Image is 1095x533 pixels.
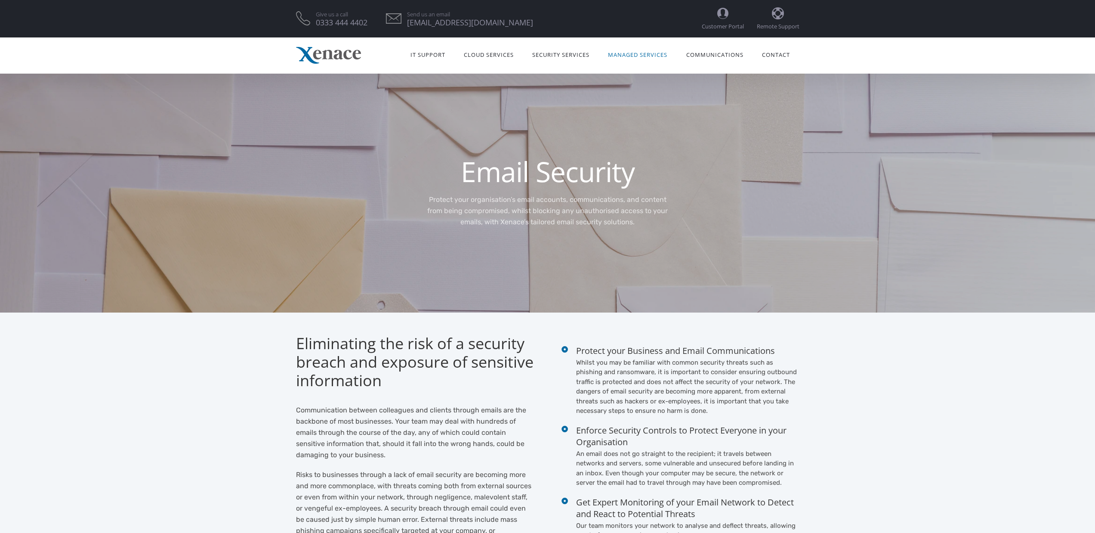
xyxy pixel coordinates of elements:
a: Managed Services [599,40,677,68]
span: Send us an email [407,12,533,17]
a: Communications [677,40,753,68]
span: Communication between colleagues and clients through emails are the backbone of most businesses. ... [296,406,526,459]
span: 0333 444 4402 [316,20,367,25]
h4: Protect your Business and Email Communications [576,345,799,356]
p: Whilst you may be familiar with common security threats such as phishing and ransomware, it is im... [576,358,799,416]
a: Send us an email [EMAIL_ADDRESS][DOMAIN_NAME] [407,12,533,25]
a: IT Support [401,40,454,68]
span: Give us a call [316,12,367,17]
span: [EMAIL_ADDRESS][DOMAIN_NAME] [407,20,533,25]
h4: Get Expert Monitoring of your Email Network to Detect and React to Potential Threats [576,496,799,520]
p: Protect your organisation’s email accounts, communications, and content from being compromised, w... [422,194,673,228]
a: Security Services [523,40,599,68]
a: Contact [753,40,799,68]
a: Give us a call 0333 444 4402 [316,12,367,25]
h2: Eliminating the risk of a security breach and exposure of sensitive information [296,334,535,390]
p: An email does not go straight to the recipient; it travels between networks and servers, some vul... [576,449,799,488]
a: Cloud Services [454,40,523,68]
h4: Enforce Security Controls to Protect Everyone in your Organisation [576,425,799,448]
img: Xenace [296,47,361,64]
h1: Email Security [422,158,673,186]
